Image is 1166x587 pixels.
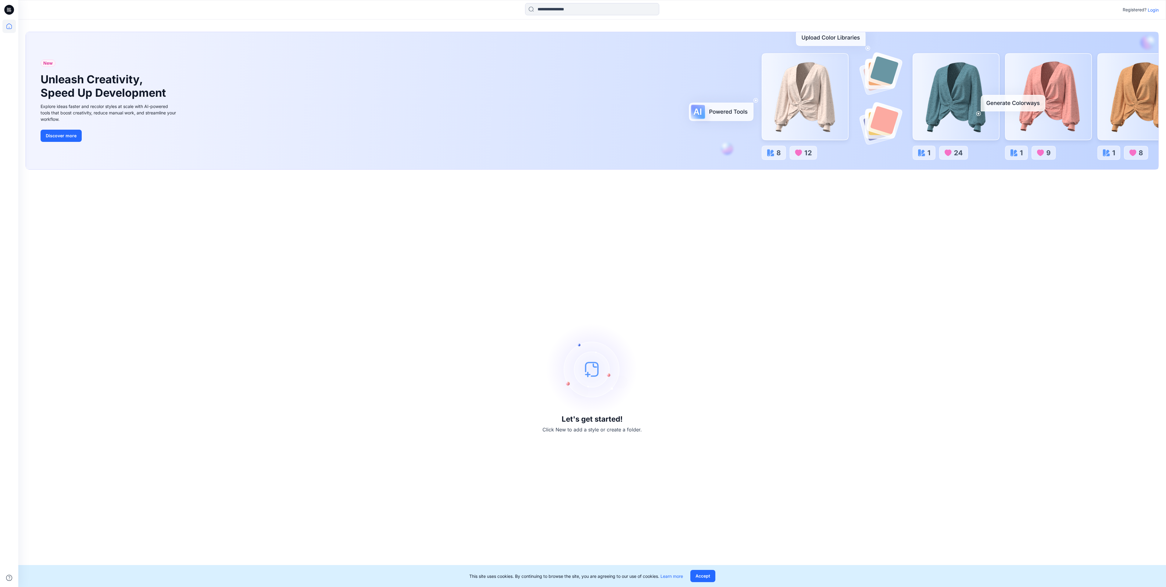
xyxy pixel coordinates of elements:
[542,426,642,433] p: Click New to add a style or create a folder.
[469,573,683,579] p: This site uses cookies. By continuing to browse the site, you are agreeing to our use of cookies.
[1148,7,1159,13] p: Login
[562,415,623,423] h3: Let's get started!
[41,130,178,142] a: Discover more
[1123,6,1146,13] p: Registered?
[41,130,82,142] button: Discover more
[546,323,638,415] img: empty-state-image.svg
[41,103,178,122] div: Explore ideas faster and recolor styles at scale with AI-powered tools that boost creativity, red...
[690,570,715,582] button: Accept
[41,73,169,99] h1: Unleash Creativity, Speed Up Development
[660,574,683,579] a: Learn more
[43,59,53,67] span: New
